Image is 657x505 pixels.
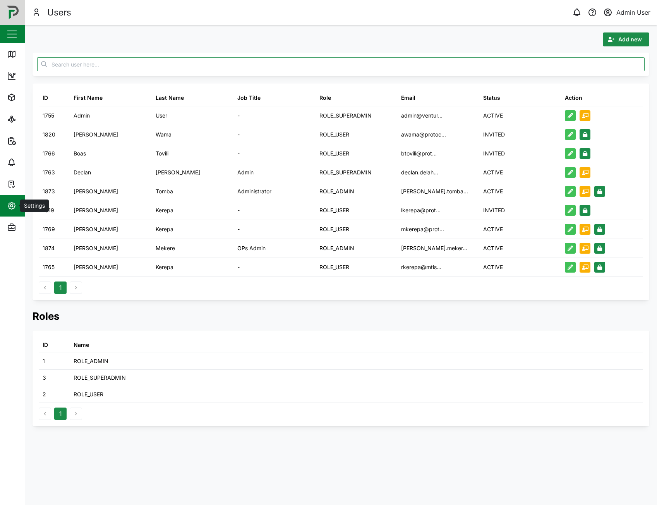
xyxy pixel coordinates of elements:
[156,263,173,271] div: Kerepa
[483,111,503,120] div: ACTIVE
[319,225,349,234] div: ROLE_USER
[4,4,21,21] img: Main Logo
[319,130,349,139] div: ROLE_USER
[401,130,446,139] div: awama@protoc...
[20,180,41,188] div: Tasks
[156,244,175,252] div: Mekere
[37,57,645,71] input: Search user here...
[156,149,168,158] div: Tovili
[54,408,67,420] button: 1
[401,225,444,234] div: mkerepa@prot...
[401,187,468,196] div: [PERSON_NAME].tomba...
[43,111,54,120] div: 1755
[156,130,172,139] div: Wama
[401,206,441,215] div: lkerepa@prot...
[319,149,349,158] div: ROLE_USER
[237,94,261,102] div: Job Title
[156,206,173,215] div: Kerepa
[319,244,354,252] div: ROLE_ADMIN
[20,201,48,210] div: Settings
[319,94,331,102] div: Role
[74,225,118,234] div: [PERSON_NAME]
[74,149,86,158] div: Boas
[156,225,173,234] div: Kerepa
[237,130,240,139] div: -
[618,33,642,46] span: Add new
[20,93,44,102] div: Assets
[319,206,349,215] div: ROLE_USER
[237,225,240,234] div: -
[47,6,71,19] div: Users
[74,341,89,349] div: Name
[483,206,505,215] div: INVITED
[43,130,55,139] div: 1820
[74,374,126,382] div: ROLE_SUPERADMIN
[602,7,651,18] button: Admin User
[43,168,55,177] div: 1763
[74,168,91,177] div: Declan
[74,130,118,139] div: [PERSON_NAME]
[603,32,650,46] button: Add new
[20,158,44,167] div: Alarms
[74,206,118,215] div: [PERSON_NAME]
[483,244,503,252] div: ACTIVE
[33,309,649,323] h2: Roles
[74,390,103,399] div: ROLE_USER
[156,168,200,177] div: [PERSON_NAME]
[74,244,118,252] div: [PERSON_NAME]
[20,50,38,58] div: Map
[74,357,108,365] div: ROLE_ADMIN
[237,111,240,120] div: -
[43,94,48,102] div: ID
[156,111,167,120] div: User
[54,282,67,294] button: 1
[43,341,48,349] div: ID
[483,225,503,234] div: ACTIVE
[43,225,55,234] div: 1769
[237,263,240,271] div: -
[401,263,441,271] div: rkerepa@mtis...
[20,115,39,123] div: Sites
[483,187,503,196] div: ACTIVE
[237,149,240,158] div: -
[319,263,349,271] div: ROLE_USER
[483,130,505,139] div: INVITED
[43,263,55,271] div: 1765
[616,8,650,17] div: Admin User
[401,149,437,158] div: btovili@prot...
[43,187,55,196] div: 1873
[20,223,43,232] div: Admin
[401,168,438,177] div: declan.delah...
[20,72,55,80] div: Dashboard
[401,94,415,102] div: Email
[237,206,240,215] div: -
[565,94,582,102] div: Action
[319,111,372,120] div: ROLE_SUPERADMIN
[237,187,271,196] div: Administrator
[43,244,55,252] div: 1874
[237,244,266,252] div: OPs Admin
[74,187,118,196] div: [PERSON_NAME]
[319,168,372,177] div: ROLE_SUPERADMIN
[74,263,118,271] div: [PERSON_NAME]
[483,168,503,177] div: ACTIVE
[43,149,55,158] div: 1766
[156,187,173,196] div: Tomba
[43,390,46,399] div: 2
[401,244,467,252] div: [PERSON_NAME].meker...
[20,136,46,145] div: Reports
[156,94,184,102] div: Last Name
[43,206,54,215] div: 1819
[319,187,354,196] div: ROLE_ADMIN
[74,111,90,120] div: Admin
[401,111,443,120] div: admin@ventur...
[483,149,505,158] div: INVITED
[74,94,103,102] div: First Name
[483,94,500,102] div: Status
[483,263,503,271] div: ACTIVE
[237,168,254,177] div: Admin
[43,374,46,382] div: 3
[43,357,45,365] div: 1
